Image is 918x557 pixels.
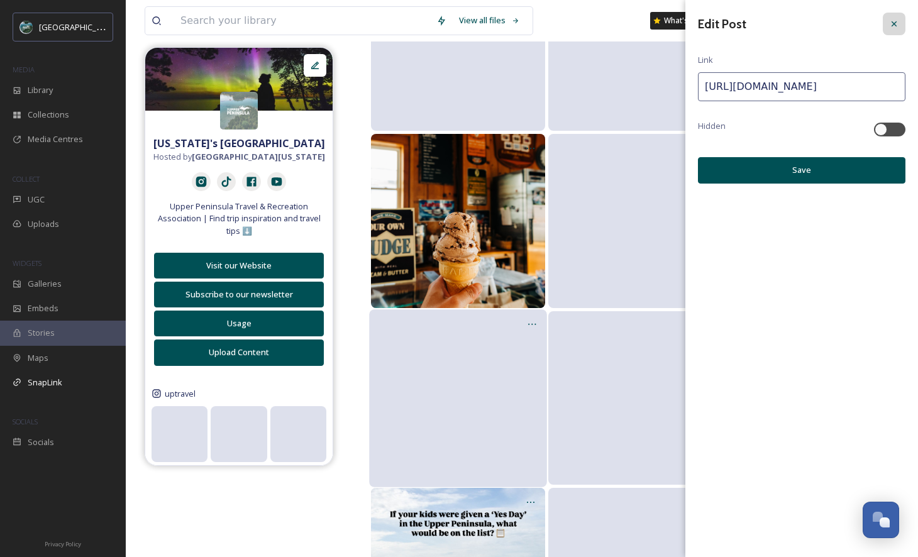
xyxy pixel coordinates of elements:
h3: Edit Post [698,15,746,33]
a: Privacy Policy [45,536,81,551]
img: uplogo-summer%20bg.jpg [220,92,258,130]
span: Media Centres [28,133,83,145]
button: Subscribe to our newsletter [154,282,324,307]
span: SOCIALS [13,417,38,426]
input: https://www.uptravel.com/blog/post/best-things-pictured-rocks/?utm_medium=social&utm_source=insta... [698,72,905,101]
span: Stories [28,327,55,339]
span: Galleries [28,278,62,290]
span: [GEOGRAPHIC_DATA][US_STATE] [39,21,162,33]
div: Upload Content [161,346,317,358]
span: uptravel [165,388,196,400]
img: uplogo-summer%20bg.jpg [20,21,33,33]
span: Upper Peninsula Travel & Recreation Association | Find trip inspiration and travel tips ⬇️ [152,201,326,237]
img: 54560510-9a3b-4238-a862-4524cf424b0d.jpg [145,48,333,111]
span: UGC [28,194,45,206]
span: Collections [28,109,69,121]
span: Embeds [28,302,58,314]
strong: [GEOGRAPHIC_DATA][US_STATE] [192,151,325,162]
a: What's New [650,12,713,30]
span: Socials [28,436,54,448]
span: MEDIA [13,65,35,74]
span: Privacy Policy [45,540,81,548]
strong: [US_STATE]'s [GEOGRAPHIC_DATA] [153,136,325,150]
a: View all files [453,8,526,33]
span: WIDGETS [13,258,41,268]
span: Library [28,84,53,96]
input: Search your library [174,7,430,35]
span: COLLECT [13,174,40,184]
button: Save [698,157,905,183]
span: Maps [28,352,48,364]
div: Usage [161,317,317,329]
span: SnapLink [28,377,62,389]
span: Hidden [698,120,726,132]
button: Open Chat [863,502,899,538]
button: Usage [154,311,324,336]
div: Subscribe to our newsletter [161,289,317,301]
span: Hosted by [153,151,325,163]
button: Visit our Website [154,253,324,278]
img: 519429326_18512929930012963_2079451127343322297_n.jpg [371,134,545,308]
span: Uploads [28,218,59,230]
span: Link [698,54,713,66]
button: Upload Content [154,339,324,365]
div: Visit our Website [161,260,317,272]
